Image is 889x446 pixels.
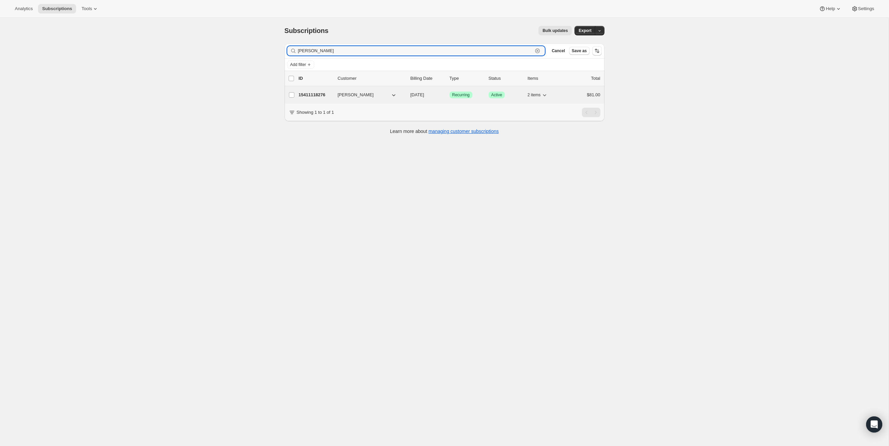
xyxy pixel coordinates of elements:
[826,6,835,11] span: Help
[410,92,424,97] span: [DATE]
[410,75,444,82] p: Billing Date
[285,27,329,34] span: Subscriptions
[582,108,600,117] nav: Pagination
[579,28,591,33] span: Export
[542,28,568,33] span: Bulk updates
[858,6,874,11] span: Settings
[866,416,882,433] div: Open Intercom Messenger
[489,75,522,82] p: Status
[299,75,332,82] p: ID
[815,4,846,13] button: Help
[299,90,600,100] div: 15411118276[PERSON_NAME][DATE]SuccessRecurringSuccessActive2 items$81.00
[574,26,595,35] button: Export
[572,48,587,54] span: Save as
[42,6,72,11] span: Subscriptions
[428,129,499,134] a: managing customer subscriptions
[11,4,37,13] button: Analytics
[528,75,561,82] div: Items
[299,75,600,82] div: IDCustomerBilling DateTypeStatusItemsTotal
[298,46,533,56] input: Filter subscribers
[528,92,541,98] span: 2 items
[534,47,541,54] button: Clear
[538,26,572,35] button: Bulk updates
[450,75,483,82] div: Type
[587,92,600,97] span: $81.00
[297,109,334,116] p: Showing 1 to 1 of 1
[334,90,401,100] button: [PERSON_NAME]
[38,4,76,13] button: Subscriptions
[299,92,332,98] p: 15411118276
[491,92,502,98] span: Active
[290,62,306,67] span: Add filter
[81,6,92,11] span: Tools
[847,4,878,13] button: Settings
[77,4,103,13] button: Tools
[592,46,602,56] button: Sort the results
[552,48,565,54] span: Cancel
[549,47,567,55] button: Cancel
[569,47,590,55] button: Save as
[338,75,405,82] p: Customer
[338,92,374,98] span: [PERSON_NAME]
[452,92,470,98] span: Recurring
[287,61,314,69] button: Add filter
[528,90,548,100] button: 2 items
[15,6,33,11] span: Analytics
[390,128,499,135] p: Learn more about
[591,75,600,82] p: Total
